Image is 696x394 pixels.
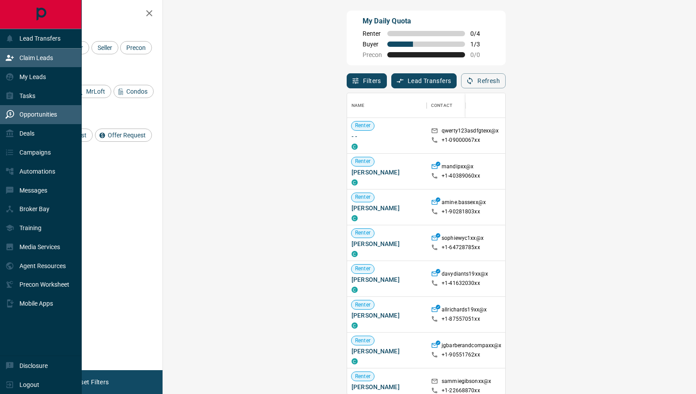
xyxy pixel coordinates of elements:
span: Buyer [363,41,382,48]
p: qwerty123asdfgtexx@x [442,127,499,136]
p: +1- 41632030xx [442,280,480,287]
p: jgbarberandcompaxx@x [442,342,502,351]
span: [PERSON_NAME] [352,168,422,177]
span: Renter [352,193,374,201]
span: [PERSON_NAME] [352,383,422,391]
p: +1- 09000067xx [442,136,480,144]
span: [PERSON_NAME] [352,275,422,284]
span: Renter [363,30,382,37]
span: [PERSON_NAME] [352,311,422,320]
span: Renter [352,373,374,380]
p: sammiegibsonxx@x [442,378,491,387]
div: condos.ca [352,179,358,186]
h2: Filters [28,9,154,19]
p: mandipxx@x [442,163,473,172]
span: Condos [123,88,151,95]
p: amine.bassexx@x [442,199,486,208]
span: [PERSON_NAME] [352,204,422,212]
div: Contact [431,93,452,118]
p: +1- 64728785xx [442,244,480,251]
div: condos.ca [352,287,358,293]
p: allrichards19xx@x [442,306,487,315]
span: Renter [352,229,374,237]
div: condos.ca [352,322,358,329]
div: Contact [427,93,497,118]
div: Offer Request [95,129,152,142]
p: +1- 90551762xx [442,351,480,359]
p: +1- 90281803xx [442,208,480,216]
span: - - [352,132,422,141]
span: Renter [352,158,374,165]
button: Refresh [461,73,506,88]
div: Name [347,93,427,118]
div: condos.ca [352,215,358,221]
span: 0 / 0 [470,51,490,58]
button: Reset Filters [67,375,114,390]
span: Renter [352,337,374,345]
span: 0 / 4 [470,30,490,37]
div: condos.ca [352,251,358,257]
p: davydiants19xx@x [442,270,488,280]
span: [PERSON_NAME] [352,239,422,248]
span: Precon [123,44,149,51]
p: +1- 40389060xx [442,172,480,180]
p: sophiewyc1xx@x [442,235,484,244]
div: Seller [91,41,118,54]
div: MrLoft [73,85,111,98]
span: 1 / 3 [470,41,490,48]
span: Renter [352,122,374,129]
span: Renter [352,265,374,273]
button: Filters [347,73,387,88]
div: Name [352,93,365,118]
span: [PERSON_NAME] [352,347,422,356]
div: Precon [120,41,152,54]
button: Lead Transfers [391,73,457,88]
span: MrLoft [83,88,108,95]
p: +1- 87557051xx [442,315,480,323]
span: Renter [352,301,374,309]
span: Seller [95,44,115,51]
div: Condos [113,85,154,98]
span: Precon [363,51,382,58]
div: condos.ca [352,358,358,364]
p: My Daily Quota [363,16,490,27]
span: Offer Request [105,132,149,139]
div: condos.ca [352,144,358,150]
